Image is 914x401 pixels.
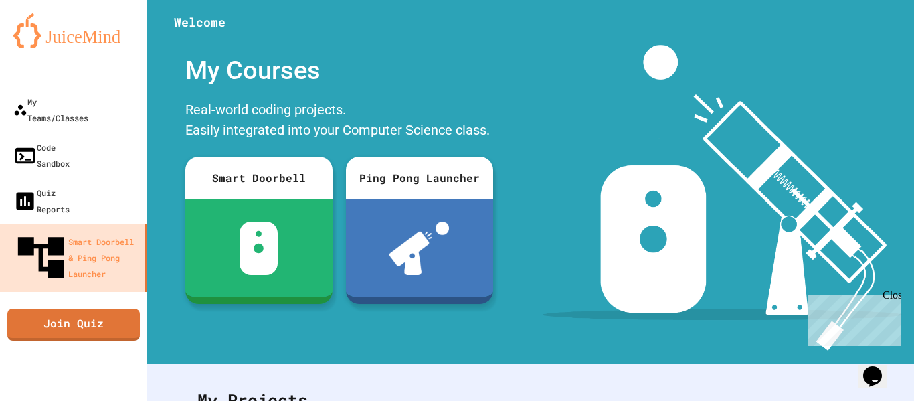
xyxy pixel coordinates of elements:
div: Code Sandbox [13,139,70,171]
iframe: chat widget [858,347,901,388]
div: Smart Doorbell [185,157,333,199]
img: banner-image-my-projects.png [543,45,901,351]
div: Quiz Reports [13,185,70,217]
div: My Courses [179,45,500,96]
img: logo-orange.svg [13,13,134,48]
div: Chat with us now!Close [5,5,92,85]
img: sdb-white.svg [240,222,278,275]
iframe: chat widget [803,289,901,346]
div: Smart Doorbell & Ping Pong Launcher [13,230,139,285]
div: Ping Pong Launcher [346,157,493,199]
div: My Teams/Classes [13,94,88,126]
a: Join Quiz [7,309,140,341]
div: Real-world coding projects. Easily integrated into your Computer Science class. [179,96,500,147]
img: ppl-with-ball.png [389,222,449,275]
